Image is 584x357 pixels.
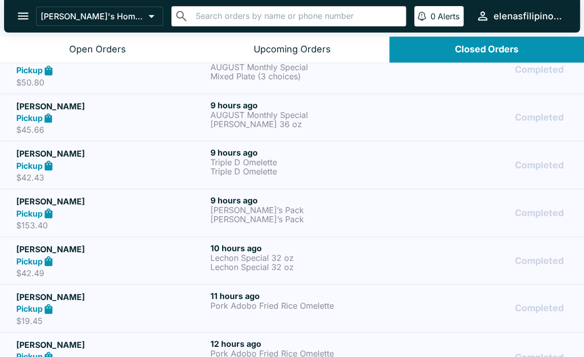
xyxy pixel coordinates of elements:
p: $19.45 [16,316,206,326]
h6: 9 hours ago [210,195,401,205]
h6: 9 hours ago [210,147,401,158]
h5: [PERSON_NAME] [16,291,206,303]
button: elenasfilipinofoods [472,5,568,27]
p: [PERSON_NAME] 36 oz [210,120,401,129]
p: [PERSON_NAME]'s Home of the Finest Filipino Foods [41,11,144,21]
h6: 12 hours ago [210,339,401,349]
h5: [PERSON_NAME] [16,243,206,255]
div: Open Orders [69,44,126,55]
strong: Pickup [16,304,43,314]
p: Lechon Special 32 oz [210,253,401,262]
div: elenasfilipinofoods [494,10,564,22]
h5: [PERSON_NAME] [16,339,206,351]
input: Search orders by name or phone number [193,9,402,23]
p: AUGUST Monthly Special [210,63,401,72]
p: Mixed Plate (3 choices) [210,72,401,81]
button: [PERSON_NAME]'s Home of the Finest Filipino Foods [36,7,163,26]
h5: [PERSON_NAME] [16,195,206,207]
p: [PERSON_NAME]’s Pack [210,215,401,224]
h6: 9 hours ago [210,100,401,110]
p: AUGUST Monthly Special [210,110,401,120]
p: $153.40 [16,220,206,230]
h6: 11 hours ago [210,291,401,301]
p: Pork Adobo Fried Rice Omelette [210,301,401,310]
div: Upcoming Orders [254,44,331,55]
strong: Pickup [16,256,43,266]
p: 0 [431,11,436,21]
p: Lechon Special 32 oz [210,262,401,272]
strong: Pickup [16,113,43,123]
p: $42.49 [16,268,206,278]
p: [PERSON_NAME]’s Pack [210,205,401,215]
p: $42.43 [16,172,206,183]
h5: [PERSON_NAME] [16,147,206,160]
h6: 10 hours ago [210,243,401,253]
p: $50.80 [16,77,206,87]
button: open drawer [10,3,36,29]
strong: Pickup [16,65,43,75]
strong: Pickup [16,161,43,171]
p: $45.66 [16,125,206,135]
p: Alerts [438,11,459,21]
p: Triple D Omelette [210,167,401,176]
p: Triple D Omelette [210,158,401,167]
h5: [PERSON_NAME] [16,100,206,112]
strong: Pickup [16,209,43,219]
div: Closed Orders [455,44,518,55]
